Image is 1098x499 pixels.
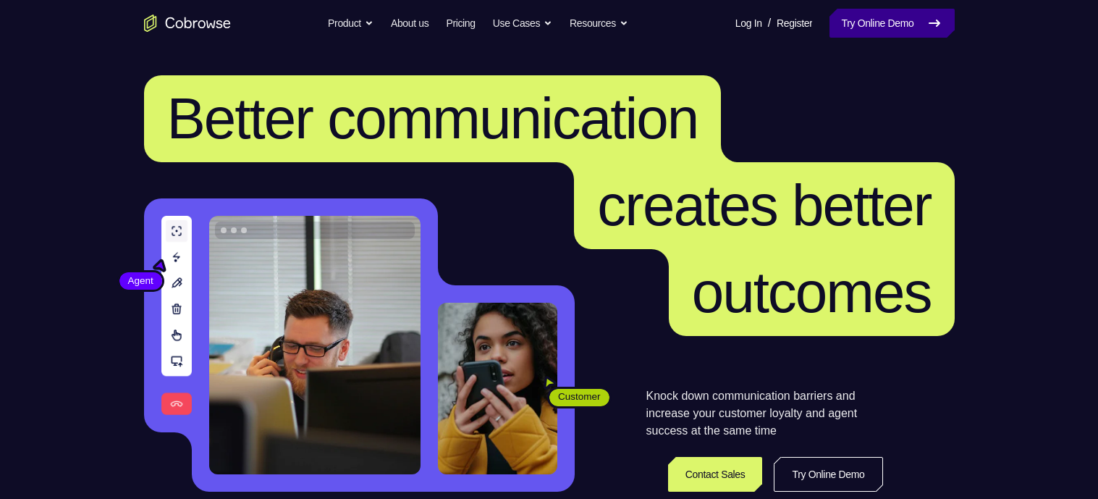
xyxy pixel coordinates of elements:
[328,9,373,38] button: Product
[438,303,557,474] img: A customer holding their phone
[446,9,475,38] a: Pricing
[391,9,428,38] a: About us
[167,86,698,151] span: Better communication
[597,173,931,238] span: creates better
[144,14,231,32] a: Go to the home page
[774,457,882,492] a: Try Online Demo
[692,260,932,324] span: outcomes
[735,9,762,38] a: Log In
[768,14,771,32] span: /
[209,216,421,474] img: A customer support agent talking on the phone
[668,457,763,492] a: Contact Sales
[777,9,812,38] a: Register
[646,387,883,440] p: Knock down communication barriers and increase your customer loyalty and agent success at the sam...
[829,9,954,38] a: Try Online Demo
[493,9,552,38] button: Use Cases
[570,9,628,38] button: Resources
